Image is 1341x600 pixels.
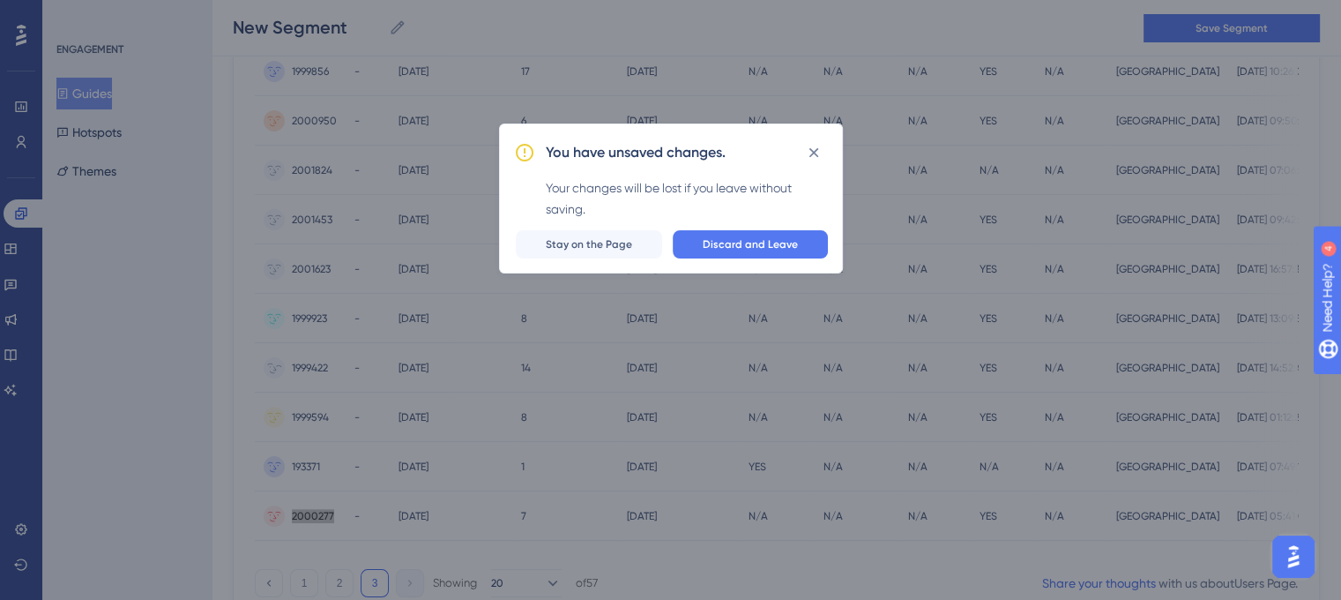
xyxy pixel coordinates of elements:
span: Discard and Leave [703,237,798,251]
h2: You have unsaved changes. [546,142,726,163]
div: Your changes will be lost if you leave without saving. [546,177,828,220]
span: Need Help? [41,4,110,26]
iframe: UserGuiding AI Assistant Launcher [1267,530,1320,583]
div: 4 [123,9,128,23]
span: Stay on the Page [546,237,632,251]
